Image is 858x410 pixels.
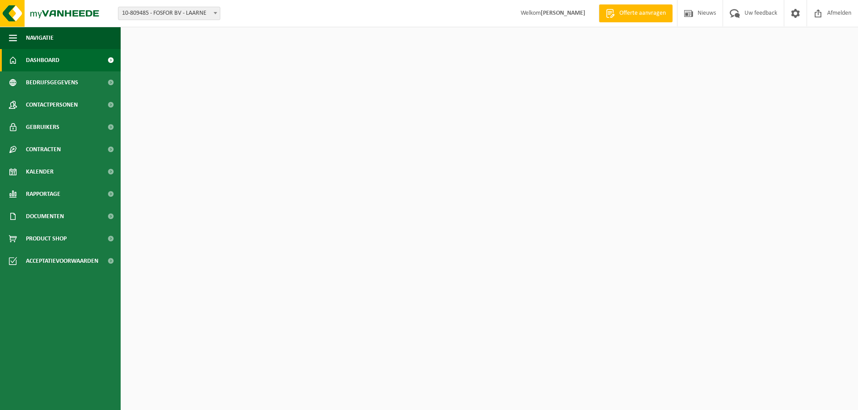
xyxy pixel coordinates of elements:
span: Product Shop [26,228,67,250]
span: 10-809485 - FOSFOR BV - LAARNE [118,7,220,20]
a: Offerte aanvragen [599,4,673,22]
span: Offerte aanvragen [617,9,668,18]
span: Contracten [26,138,61,161]
span: Documenten [26,205,64,228]
span: Acceptatievoorwaarden [26,250,98,272]
span: Contactpersonen [26,94,78,116]
span: Bedrijfsgegevens [26,71,78,94]
span: Dashboard [26,49,59,71]
span: Kalender [26,161,54,183]
span: Navigatie [26,27,54,49]
span: Gebruikers [26,116,59,138]
strong: [PERSON_NAME] [541,10,585,17]
span: Rapportage [26,183,60,205]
